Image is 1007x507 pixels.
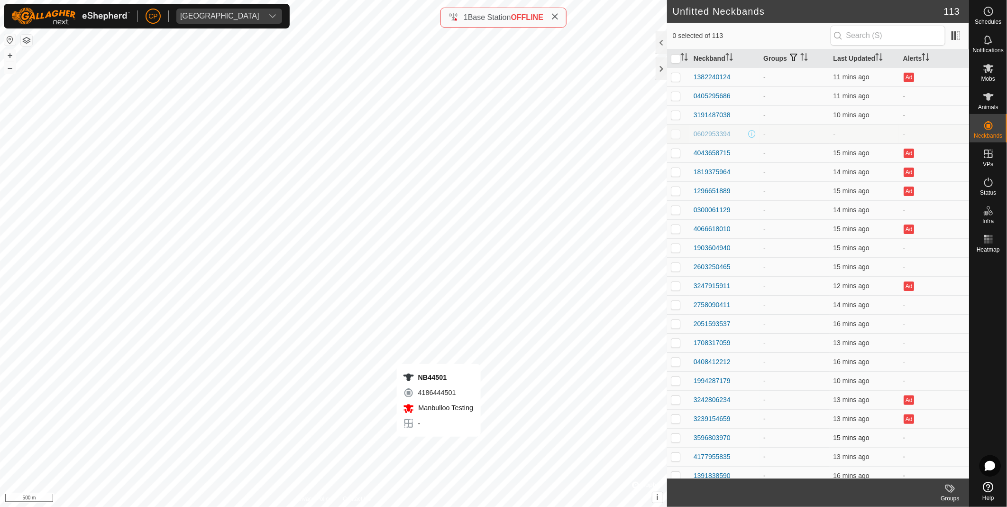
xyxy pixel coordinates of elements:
[694,300,731,310] div: 2758090411
[464,13,468,21] span: 1
[833,73,869,81] span: 11 Aug 2025, 11:44 am
[694,414,731,424] div: 3239154659
[983,161,993,167] span: VPs
[694,205,731,215] div: 0300061129
[833,263,869,271] span: 11 Aug 2025, 11:40 am
[673,31,831,41] span: 0 selected of 113
[833,92,869,100] span: 11 Aug 2025, 11:43 am
[981,76,995,82] span: Mobs
[833,320,869,328] span: 11 Aug 2025, 11:39 am
[899,447,969,466] td: -
[904,414,914,424] button: Ad
[694,433,731,443] div: 3596803970
[833,377,869,385] span: 11 Aug 2025, 11:45 am
[800,55,808,62] p-sorticon: Activate to sort
[148,11,157,21] span: CP
[833,225,869,233] span: 11 Aug 2025, 11:39 am
[760,162,829,181] td: -
[904,73,914,82] button: Ad
[833,282,869,290] span: 11 Aug 2025, 11:43 am
[694,319,731,329] div: 2051593537
[21,35,32,46] button: Map Layers
[657,493,659,501] span: i
[899,466,969,485] td: -
[176,9,263,24] span: Manbulloo Station
[829,49,899,68] th: Last Updated
[760,49,829,68] th: Groups
[904,282,914,291] button: Ad
[760,86,829,105] td: -
[899,257,969,276] td: -
[760,333,829,352] td: -
[899,200,969,219] td: -
[975,19,1001,25] span: Schedules
[833,187,869,195] span: 11 Aug 2025, 11:40 am
[833,149,869,157] span: 11 Aug 2025, 11:40 am
[760,314,829,333] td: -
[899,238,969,257] td: -
[694,186,731,196] div: 1296651889
[904,187,914,196] button: Ad
[694,72,731,82] div: 1382240124
[694,452,731,462] div: 4177955835
[760,295,829,314] td: -
[694,357,731,367] div: 0408412212
[725,55,733,62] p-sorticon: Activate to sort
[977,247,1000,253] span: Heatmap
[980,190,996,196] span: Status
[652,492,663,503] button: i
[760,200,829,219] td: -
[899,86,969,105] td: -
[760,219,829,238] td: -
[904,149,914,158] button: Ad
[760,124,829,143] td: -
[694,281,731,291] div: 3247915911
[833,301,869,309] span: 11 Aug 2025, 11:41 am
[760,257,829,276] td: -
[760,428,829,447] td: -
[694,376,731,386] div: 1994287179
[944,4,960,19] span: 113
[468,13,511,21] span: Base Station
[760,67,829,86] td: -
[4,62,16,74] button: –
[694,167,731,177] div: 1819375964
[833,339,869,347] span: 11 Aug 2025, 11:42 am
[833,130,835,138] span: -
[680,55,688,62] p-sorticon: Activate to sort
[296,495,331,503] a: Privacy Policy
[899,124,969,143] td: -
[760,371,829,390] td: -
[694,224,731,234] div: 4066618010
[970,478,1007,505] a: Help
[833,415,869,422] span: 11 Aug 2025, 11:42 am
[694,262,731,272] div: 2603250465
[931,494,969,503] div: Groups
[899,428,969,447] td: -
[904,168,914,177] button: Ad
[982,495,994,501] span: Help
[694,110,731,120] div: 3191487038
[11,8,130,25] img: Gallagher Logo
[833,244,869,252] span: 11 Aug 2025, 11:39 am
[833,206,869,214] span: 11 Aug 2025, 11:41 am
[899,314,969,333] td: -
[673,6,944,17] h2: Unfitted Neckbands
[180,12,259,20] div: [GEOGRAPHIC_DATA]
[760,409,829,428] td: -
[760,276,829,295] td: -
[694,395,731,405] div: 3242806234
[511,13,543,21] span: OFFLINE
[831,26,945,46] input: Search (S)
[833,434,869,441] span: 11 Aug 2025, 11:40 am
[899,49,969,68] th: Alerts
[694,129,731,139] div: 0602953394
[416,404,474,412] span: Manbulloo Testing
[403,372,474,383] div: NB44501
[403,418,474,429] div: -
[694,148,731,158] div: 4043658715
[760,181,829,200] td: -
[833,111,869,119] span: 11 Aug 2025, 11:44 am
[403,387,474,398] div: 4186444501
[833,453,869,460] span: 11 Aug 2025, 11:42 am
